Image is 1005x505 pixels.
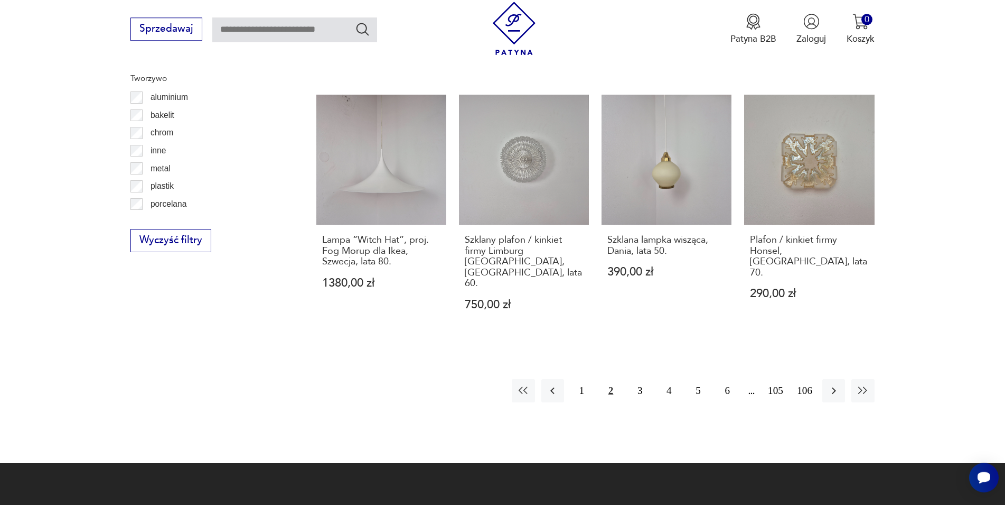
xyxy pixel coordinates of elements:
p: 1380,00 zł [322,278,441,289]
button: Szukaj [355,21,370,36]
img: Ikona koszyka [852,13,869,30]
p: Patyna B2B [730,33,776,45]
p: 750,00 zł [465,299,584,310]
p: chrom [151,126,173,140]
img: Ikona medalu [745,13,762,30]
img: Patyna - sklep z meblami i dekoracjami vintage [487,2,541,55]
p: plastik [151,179,174,193]
p: porcelit [151,215,177,228]
p: aluminium [151,90,188,104]
a: Lampa “Witch Hat”, proj. Fog Morup dla Ikea, Szwecja, lata 80.Lampa “Witch Hat”, proj. Fog Morup ... [316,95,446,335]
h3: Plafon / kinkiet firmy Honsel, [GEOGRAPHIC_DATA], lata 70. [750,235,869,278]
h3: Szklana lampka wisząca, Dania, lata 50. [607,235,726,256]
p: Tworzywo [130,71,286,85]
button: 3 [628,379,651,402]
p: bakelit [151,108,174,122]
a: Szklana lampka wisząca, Dania, lata 50.Szklana lampka wisząca, Dania, lata 50.390,00 zł [602,95,731,335]
p: Koszyk [847,33,875,45]
button: 105 [764,379,787,402]
a: Sprzedawaj [130,25,202,34]
button: 4 [658,379,680,402]
h3: Lampa “Witch Hat”, proj. Fog Morup dla Ikea, Szwecja, lata 80. [322,235,441,267]
button: 0Koszyk [847,13,875,45]
button: 1 [570,379,593,402]
button: Patyna B2B [730,13,776,45]
iframe: Smartsupp widget button [969,463,999,492]
button: 6 [716,379,739,402]
a: Plafon / kinkiet firmy Honsel, Niemcy, lata 70.Plafon / kinkiet firmy Honsel, [GEOGRAPHIC_DATA], ... [744,95,874,335]
img: Ikonka użytkownika [803,13,820,30]
p: Zaloguj [796,33,826,45]
p: metal [151,162,171,176]
p: inne [151,144,166,158]
button: Wyczyść filtry [130,229,211,252]
div: 0 [861,14,872,25]
a: Ikona medaluPatyna B2B [730,13,776,45]
button: 106 [793,379,816,402]
h3: Szklany plafon / kinkiet firmy Limburg [GEOGRAPHIC_DATA], [GEOGRAPHIC_DATA], lata 60. [465,235,584,289]
p: 390,00 zł [607,267,726,278]
button: 2 [599,379,622,402]
button: Sprzedawaj [130,17,202,41]
button: 5 [687,379,710,402]
a: Szklany plafon / kinkiet firmy Limburg Glashütte, Niemcy, lata 60.Szklany plafon / kinkiet firmy ... [459,95,589,335]
p: 290,00 zł [750,288,869,299]
button: Zaloguj [796,13,826,45]
p: porcelana [151,197,187,211]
